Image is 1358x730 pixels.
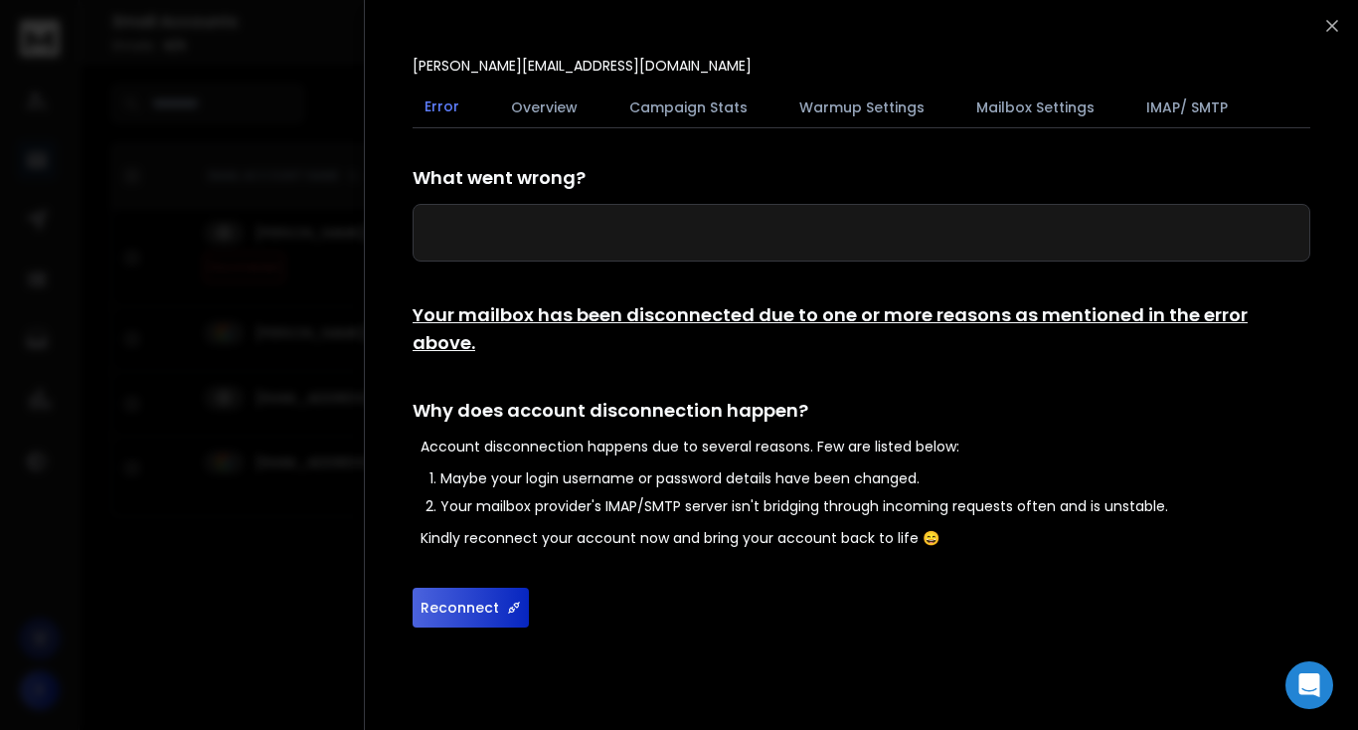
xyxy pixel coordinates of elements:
[617,86,760,129] button: Campaign Stats
[421,437,1310,456] p: Account disconnection happens due to several reasons. Few are listed below:
[413,397,1310,425] h1: Why does account disconnection happen?
[440,468,1310,488] li: Maybe your login username or password details have been changed.
[413,56,752,76] p: [PERSON_NAME][EMAIL_ADDRESS][DOMAIN_NAME]
[1285,661,1333,709] div: Open Intercom Messenger
[440,496,1310,516] li: Your mailbox provider's IMAP/SMTP server isn't bridging through incoming requests often and is un...
[787,86,936,129] button: Warmup Settings
[1134,86,1240,129] button: IMAP/ SMTP
[413,164,1310,192] h1: What went wrong?
[413,85,471,130] button: Error
[499,86,590,129] button: Overview
[413,588,529,628] button: Reconnect
[421,528,1310,548] p: Kindly reconnect your account now and bring your account back to life 😄
[964,86,1106,129] button: Mailbox Settings
[413,301,1310,357] h1: Your mailbox has been disconnected due to one or more reasons as mentioned in the error above.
